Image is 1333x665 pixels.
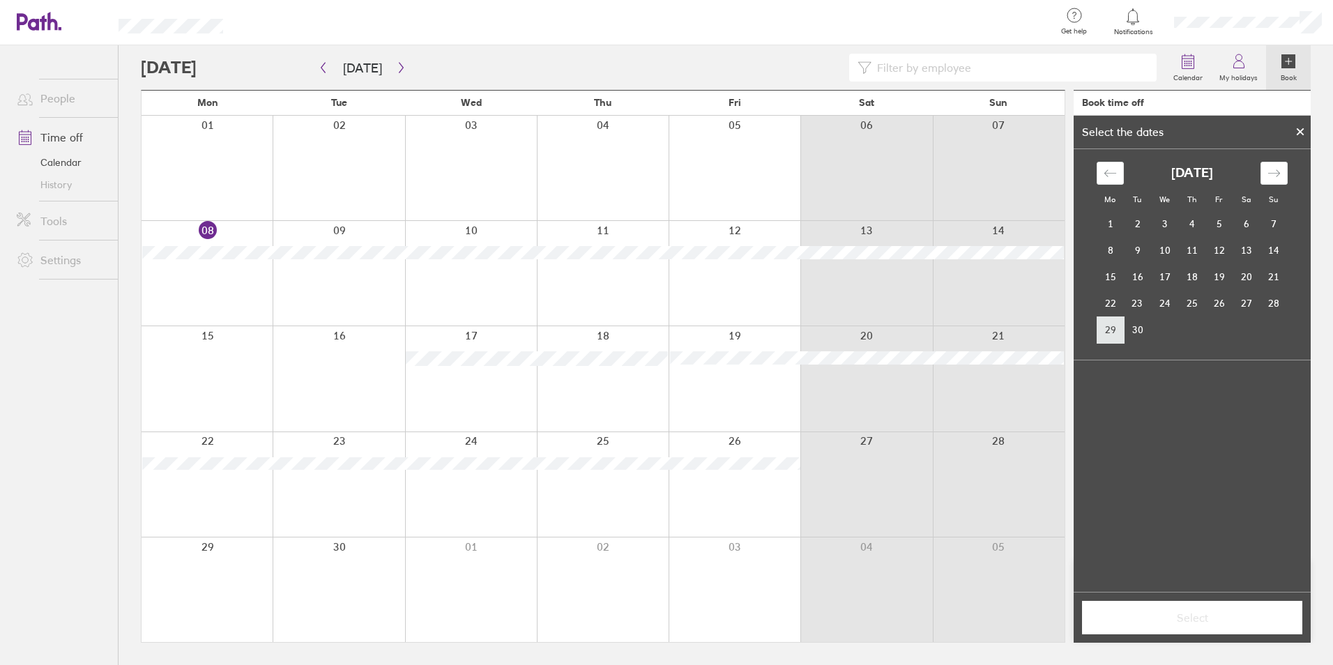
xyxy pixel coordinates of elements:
[1151,211,1178,237] td: Choose Wednesday, September 3, 2025 as your check-in date. It’s available.
[1082,601,1302,634] button: Select
[989,97,1007,108] span: Sun
[859,97,874,108] span: Sat
[1260,290,1287,316] td: Choose Sunday, September 28, 2025 as your check-in date. It’s available.
[1092,611,1293,624] span: Select
[1233,290,1260,316] td: Choose Saturday, September 27, 2025 as your check-in date. It’s available.
[1272,70,1305,82] label: Book
[1260,211,1287,237] td: Choose Sunday, September 7, 2025 as your check-in date. It’s available.
[1233,263,1260,290] td: Choose Saturday, September 20, 2025 as your check-in date. It’s available.
[197,97,218,108] span: Mon
[1205,211,1233,237] td: Choose Friday, September 5, 2025 as your check-in date. It’s available.
[1133,194,1141,204] small: Tu
[1260,162,1288,185] div: Move forward to switch to the next month.
[1178,211,1205,237] td: Choose Thursday, September 4, 2025 as your check-in date. It’s available.
[1124,290,1151,316] td: Choose Tuesday, September 23, 2025 as your check-in date. It’s available.
[461,97,482,108] span: Wed
[1081,149,1303,360] div: Calendar
[1151,290,1178,316] td: Choose Wednesday, September 24, 2025 as your check-in date. It’s available.
[1205,263,1233,290] td: Choose Friday, September 19, 2025 as your check-in date. It’s available.
[1178,290,1205,316] td: Choose Thursday, September 25, 2025 as your check-in date. It’s available.
[1104,194,1115,204] small: Mo
[1266,45,1311,90] a: Book
[1124,211,1151,237] td: Choose Tuesday, September 2, 2025 as your check-in date. It’s available.
[1082,97,1144,108] div: Book time off
[1097,162,1124,185] div: Move backward to switch to the previous month.
[1233,211,1260,237] td: Choose Saturday, September 6, 2025 as your check-in date. It’s available.
[1051,27,1097,36] span: Get help
[1097,263,1124,290] td: Choose Monday, September 15, 2025 as your check-in date. It’s available.
[1211,45,1266,90] a: My holidays
[1111,28,1156,36] span: Notifications
[1151,237,1178,263] td: Choose Wednesday, September 10, 2025 as your check-in date. It’s available.
[1242,194,1251,204] small: Sa
[1124,316,1151,343] td: Choose Tuesday, September 30, 2025 as your check-in date. It’s available.
[332,56,393,79] button: [DATE]
[1215,194,1222,204] small: Fr
[1178,263,1205,290] td: Choose Thursday, September 18, 2025 as your check-in date. It’s available.
[1165,70,1211,82] label: Calendar
[1097,316,1124,343] td: Choose Monday, September 29, 2025 as your check-in date. It’s available.
[1260,263,1287,290] td: Choose Sunday, September 21, 2025 as your check-in date. It’s available.
[1187,194,1196,204] small: Th
[6,123,118,151] a: Time off
[1124,263,1151,290] td: Choose Tuesday, September 16, 2025 as your check-in date. It’s available.
[1097,290,1124,316] td: Choose Monday, September 22, 2025 as your check-in date. It’s available.
[1111,7,1156,36] a: Notifications
[6,84,118,112] a: People
[6,151,118,174] a: Calendar
[1124,237,1151,263] td: Choose Tuesday, September 9, 2025 as your check-in date. It’s available.
[1171,166,1213,181] strong: [DATE]
[6,207,118,235] a: Tools
[1269,194,1278,204] small: Su
[6,246,118,274] a: Settings
[6,174,118,196] a: History
[1097,211,1124,237] td: Choose Monday, September 1, 2025 as your check-in date. It’s available.
[1205,237,1233,263] td: Choose Friday, September 12, 2025 as your check-in date. It’s available.
[1159,194,1170,204] small: We
[1074,125,1172,138] div: Select the dates
[1165,45,1211,90] a: Calendar
[729,97,741,108] span: Fri
[1178,237,1205,263] td: Choose Thursday, September 11, 2025 as your check-in date. It’s available.
[1151,263,1178,290] td: Choose Wednesday, September 17, 2025 as your check-in date. It’s available.
[1233,237,1260,263] td: Choose Saturday, September 13, 2025 as your check-in date. It’s available.
[1097,237,1124,263] td: Choose Monday, September 8, 2025 as your check-in date. It’s available.
[1211,70,1266,82] label: My holidays
[871,54,1148,81] input: Filter by employee
[594,97,611,108] span: Thu
[331,97,347,108] span: Tue
[1205,290,1233,316] td: Choose Friday, September 26, 2025 as your check-in date. It’s available.
[1260,237,1287,263] td: Choose Sunday, September 14, 2025 as your check-in date. It’s available.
